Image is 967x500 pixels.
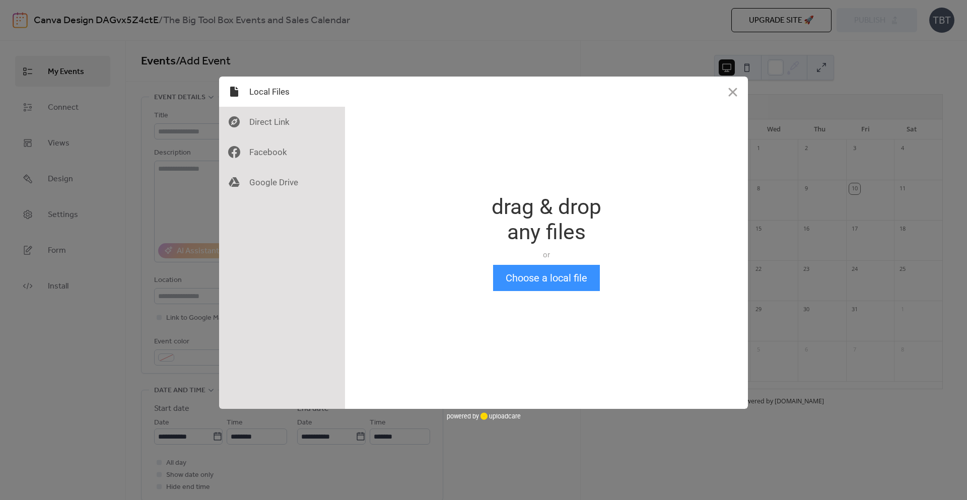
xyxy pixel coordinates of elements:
div: drag & drop any files [492,194,601,245]
a: uploadcare [479,412,521,420]
button: Close [718,77,748,107]
div: Facebook [219,137,345,167]
div: Direct Link [219,107,345,137]
div: or [492,250,601,260]
div: powered by [447,409,521,424]
div: Google Drive [219,167,345,197]
div: Local Files [219,77,345,107]
button: Choose a local file [493,265,600,291]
